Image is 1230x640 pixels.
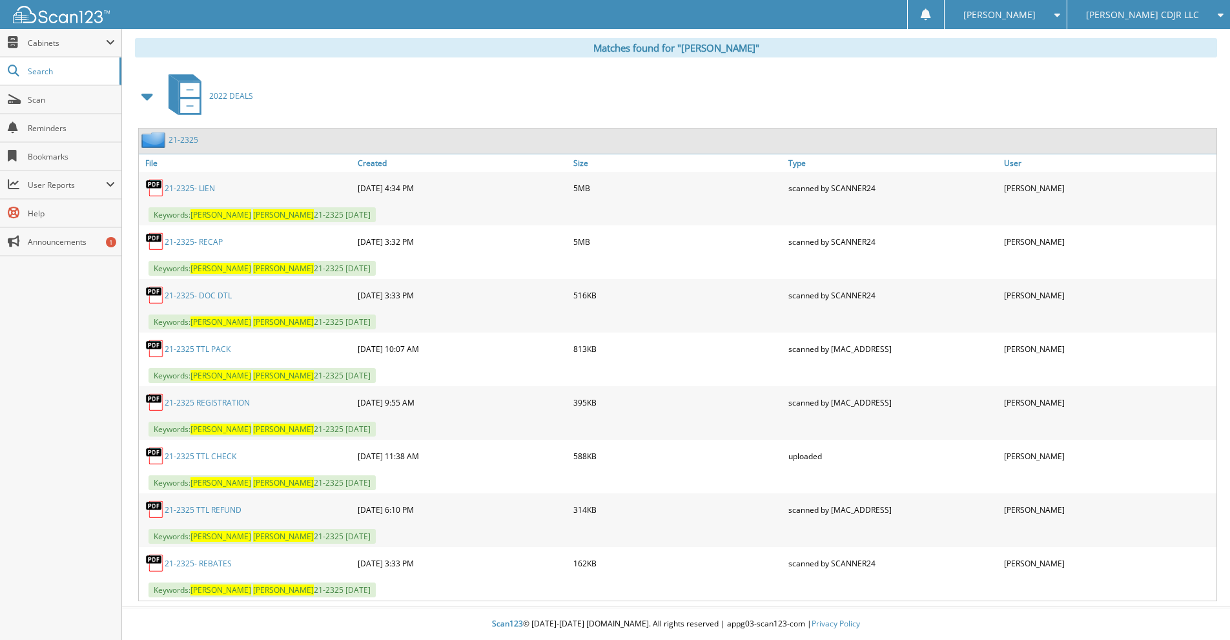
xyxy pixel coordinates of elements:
[570,175,786,201] div: 5MB
[354,175,570,201] div: [DATE] 4:34 PM
[253,531,314,542] span: [PERSON_NAME]
[165,183,215,194] a: 21-2325- LIEN
[570,154,786,172] a: Size
[354,336,570,362] div: [DATE] 10:07 AM
[165,558,232,569] a: 21-2325- REBATES
[141,132,169,148] img: folder2.png
[145,393,165,412] img: PDF.png
[145,178,165,198] img: PDF.png
[1001,282,1216,308] div: [PERSON_NAME]
[190,531,251,542] span: [PERSON_NAME]
[1001,336,1216,362] div: [PERSON_NAME]
[28,94,115,105] span: Scan
[209,90,253,101] span: 2022 DEALS
[1001,497,1216,522] div: [PERSON_NAME]
[190,209,251,220] span: [PERSON_NAME]
[28,123,115,134] span: Reminders
[190,316,251,327] span: [PERSON_NAME]
[253,316,314,327] span: [PERSON_NAME]
[28,180,106,191] span: User Reports
[165,290,232,301] a: 21-2325- DOC DTL
[145,232,165,251] img: PDF.png
[145,553,165,573] img: PDF.png
[253,370,314,381] span: [PERSON_NAME]
[1001,154,1216,172] a: User
[13,6,110,23] img: scan123-logo-white.svg
[106,237,116,247] div: 1
[145,339,165,358] img: PDF.png
[1001,443,1216,469] div: [PERSON_NAME]
[1001,175,1216,201] div: [PERSON_NAME]
[145,500,165,519] img: PDF.png
[1001,550,1216,576] div: [PERSON_NAME]
[135,38,1217,57] div: Matches found for "[PERSON_NAME]"
[570,497,786,522] div: 314KB
[785,550,1001,576] div: scanned by SCANNER24
[28,208,115,219] span: Help
[1001,229,1216,254] div: [PERSON_NAME]
[492,618,523,629] span: Scan123
[570,229,786,254] div: 5MB
[785,229,1001,254] div: scanned by SCANNER24
[122,608,1230,640] div: © [DATE]-[DATE] [DOMAIN_NAME]. All rights reserved | appg03-scan123-com |
[139,154,354,172] a: File
[570,336,786,362] div: 813KB
[570,389,786,415] div: 395KB
[145,285,165,305] img: PDF.png
[169,134,198,145] a: 21-2325
[149,261,376,276] span: Keywords: 21-2325 [DATE]
[165,397,250,408] a: 21-2325 REGISTRATION
[253,424,314,435] span: [PERSON_NAME]
[354,154,570,172] a: Created
[190,263,251,274] span: [PERSON_NAME]
[354,229,570,254] div: [DATE] 3:32 PM
[28,66,113,77] span: Search
[570,282,786,308] div: 516KB
[149,207,376,222] span: Keywords: 21-2325 [DATE]
[785,175,1001,201] div: scanned by SCANNER24
[963,11,1036,19] span: [PERSON_NAME]
[190,370,251,381] span: [PERSON_NAME]
[785,282,1001,308] div: scanned by SCANNER24
[165,504,241,515] a: 21-2325 TTL REFUND
[785,389,1001,415] div: scanned by [MAC_ADDRESS]
[1086,11,1199,19] span: [PERSON_NAME] CDJR LLC
[149,315,376,329] span: Keywords: 21-2325 [DATE]
[165,451,236,462] a: 21-2325 TTL CHECK
[28,37,106,48] span: Cabinets
[165,236,223,247] a: 21-2325- RECAP
[354,497,570,522] div: [DATE] 6:10 PM
[149,475,376,490] span: Keywords: 21-2325 [DATE]
[149,422,376,437] span: Keywords: 21-2325 [DATE]
[149,529,376,544] span: Keywords: 21-2325 [DATE]
[190,477,251,488] span: [PERSON_NAME]
[165,344,231,355] a: 21-2325 TTL PACK
[354,443,570,469] div: [DATE] 11:38 AM
[354,282,570,308] div: [DATE] 3:33 PM
[28,236,115,247] span: Announcements
[253,209,314,220] span: [PERSON_NAME]
[145,446,165,466] img: PDF.png
[253,584,314,595] span: [PERSON_NAME]
[785,336,1001,362] div: scanned by [MAC_ADDRESS]
[1001,389,1216,415] div: [PERSON_NAME]
[149,583,376,597] span: Keywords: 21-2325 [DATE]
[354,389,570,415] div: [DATE] 9:55 AM
[785,443,1001,469] div: uploaded
[190,424,251,435] span: [PERSON_NAME]
[570,550,786,576] div: 162KB
[161,70,253,121] a: 2022 DEALS
[253,263,314,274] span: [PERSON_NAME]
[354,550,570,576] div: [DATE] 3:33 PM
[570,443,786,469] div: 588KB
[253,477,314,488] span: [PERSON_NAME]
[1165,578,1230,640] iframe: Chat Widget
[28,151,115,162] span: Bookmarks
[190,584,251,595] span: [PERSON_NAME]
[785,154,1001,172] a: Type
[812,618,860,629] a: Privacy Policy
[785,497,1001,522] div: scanned by [MAC_ADDRESS]
[149,368,376,383] span: Keywords: 21-2325 [DATE]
